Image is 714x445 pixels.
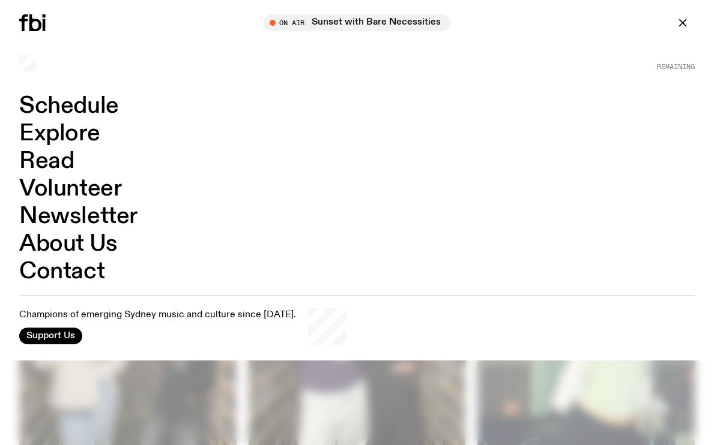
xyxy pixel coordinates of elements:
[19,260,104,283] a: Contact
[19,310,296,321] p: Champions of emerging Sydney music and culture since [DATE].
[19,178,121,200] a: Volunteer
[657,64,695,70] span: Remaining
[26,330,75,341] span: Support Us
[19,205,138,228] a: Newsletter
[264,14,450,31] button: On AirSunset with Bare Necessities
[19,150,74,173] a: Read
[19,95,119,118] a: Schedule
[19,122,100,145] a: Explore
[19,233,118,255] a: About Us
[19,327,82,344] button: Support Us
